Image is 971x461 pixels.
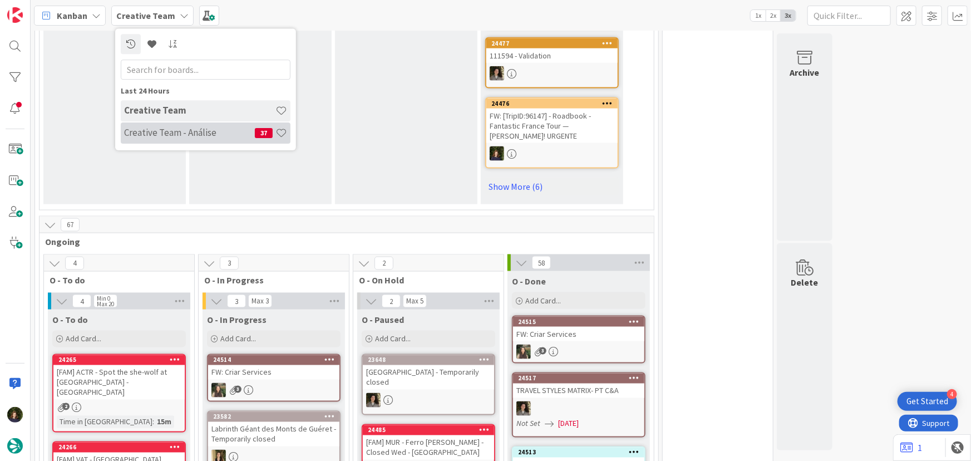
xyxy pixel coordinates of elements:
[518,375,644,382] div: 24517
[781,10,796,21] span: 3x
[486,99,618,109] div: 24476
[220,257,239,270] span: 3
[52,314,88,325] span: O - To do
[513,317,644,327] div: 24515
[50,274,180,286] span: O - To do
[362,314,404,325] span: O - Paused
[213,413,339,421] div: 23582
[363,435,494,460] div: [FAM] MUR - Ferro [PERSON_NAME] - Closed Wed - [GEOGRAPHIC_DATA]
[57,416,152,428] div: Time in [GEOGRAPHIC_DATA]
[213,356,339,364] div: 24514
[53,355,185,400] div: 24265[FAM] ACTR - Spot the she-wolf at [GEOGRAPHIC_DATA] - [GEOGRAPHIC_DATA]
[513,345,644,359] div: IG
[121,85,290,97] div: Last 24 Hours
[900,441,922,454] a: 1
[513,384,644,398] div: TRAVEL STYLES MATRIX- PT C&A
[513,448,644,458] div: 24513
[374,257,393,270] span: 2
[490,66,504,81] img: MS
[211,383,226,398] img: IG
[208,412,339,422] div: 23582
[368,356,494,364] div: 23648
[486,146,618,161] div: MC
[406,298,423,304] div: Max 5
[7,7,23,23] img: Visit kanbanzone.com
[208,383,339,398] div: IG
[947,389,957,399] div: 4
[66,334,101,344] span: Add Card...
[513,374,644,398] div: 24517TRAVEL STYLES MATRIX- PT C&A
[790,66,820,79] div: Archive
[513,374,644,384] div: 24517
[486,99,618,143] div: 24476FW: [TripID:96147] - Roadbook - Fantastic France Tour — [PERSON_NAME]! URGENTE
[152,416,154,428] span: :
[65,257,84,270] span: 4
[486,109,618,143] div: FW: [TripID:96147] - Roadbook - Fantastic France Tour — [PERSON_NAME]! URGENTE
[486,66,618,81] div: MS
[491,100,618,107] div: 24476
[791,276,819,289] div: Delete
[491,40,618,47] div: 24477
[359,274,490,286] span: O - On Hold
[766,10,781,21] span: 2x
[58,444,185,452] div: 24266
[220,334,256,344] span: Add Card...
[255,128,273,138] span: 37
[62,403,70,410] span: 2
[363,365,494,390] div: [GEOGRAPHIC_DATA] - Temporarily closed
[72,295,91,308] span: 4
[363,425,494,460] div: 24485[FAM] MUR - Ferro [PERSON_NAME] - Closed Wed - [GEOGRAPHIC_DATA]
[363,425,494,435] div: 24485
[490,146,504,161] img: MC
[252,298,269,304] div: Max 3
[208,355,339,365] div: 24514
[207,314,267,325] span: O - In Progress
[486,48,618,63] div: 111594 - Validation
[513,401,644,416] div: MS
[227,295,246,308] span: 3
[7,407,23,423] img: MC
[124,105,275,116] h4: Creative Team
[53,443,185,453] div: 24266
[513,317,644,341] div: 24515FW: Criar Services
[516,345,531,359] img: IG
[208,412,339,447] div: 23582Labrinth Géant des Monts de Guéret - Temporarily closed
[23,2,51,15] span: Support
[53,365,185,400] div: [FAM] ACTR - Spot the she-wolf at [GEOGRAPHIC_DATA] - [GEOGRAPHIC_DATA]
[516,401,531,416] img: MS
[512,276,546,287] span: O - Done
[807,6,891,26] input: Quick Filter...
[45,236,640,247] span: Ongoing
[208,422,339,447] div: Labrinth Géant des Monts de Guéret - Temporarily closed
[208,365,339,380] div: FW: Criar Services
[208,355,339,380] div: 24514FW: Criar Services
[53,355,185,365] div: 24265
[116,10,175,21] b: Creative Team
[97,296,110,301] div: Min 0
[363,355,494,390] div: 23648[GEOGRAPHIC_DATA] - Temporarily closed
[363,355,494,365] div: 23648
[516,419,540,429] i: Not Set
[234,386,241,393] span: 3
[363,393,494,408] div: MS
[58,356,185,364] div: 24265
[61,218,80,232] span: 67
[368,426,494,434] div: 24485
[485,178,619,195] a: Show More (6)
[375,334,411,344] span: Add Card...
[486,38,618,48] div: 24477
[751,10,766,21] span: 1x
[486,38,618,63] div: 24477111594 - Validation
[204,274,335,286] span: O - In Progress
[513,327,644,341] div: FW: Criar Services
[906,396,948,407] div: Get Started
[124,127,255,138] h4: Creative Team - Análise
[154,416,174,428] div: 15m
[382,295,401,308] span: 2
[525,296,561,306] span: Add Card...
[97,301,114,307] div: Max 20
[57,9,87,22] span: Kanban
[7,438,23,454] img: avatar
[366,393,381,408] img: MS
[532,256,551,269] span: 58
